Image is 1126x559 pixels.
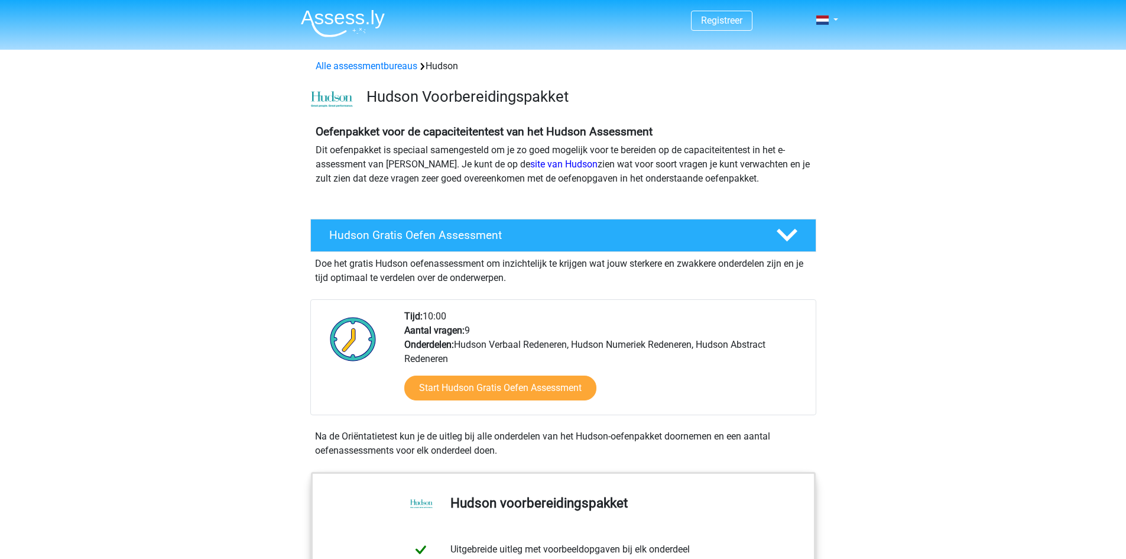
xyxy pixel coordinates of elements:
a: Alle assessmentbureaus [316,60,417,72]
h3: Hudson Voorbereidingspakket [366,88,807,106]
div: 10:00 9 Hudson Verbaal Redeneren, Hudson Numeriek Redeneren, Hudson Abstract Redeneren [395,309,815,415]
p: Dit oefenpakket is speciaal samengesteld om je zo goed mogelijk voor te bereiden op de capaciteit... [316,143,811,186]
div: Hudson [311,59,816,73]
div: Doe het gratis Hudson oefenassessment om inzichtelijk te krijgen wat jouw sterkere en zwakkere on... [310,252,816,285]
b: Oefenpakket voor de capaciteitentest van het Hudson Assessment [316,125,653,138]
b: Onderdelen: [404,339,454,350]
b: Aantal vragen: [404,325,465,336]
b: Tijd: [404,311,423,322]
div: Na de Oriëntatietest kun je de uitleg bij alle onderdelen van het Hudson-oefenpakket doornemen en... [310,429,816,458]
a: Registreer [701,15,742,26]
a: Hudson Gratis Oefen Assessment [306,219,821,252]
h4: Hudson Gratis Oefen Assessment [329,228,757,242]
a: Start Hudson Gratis Oefen Assessment [404,376,596,400]
img: cefd0e47479f4eb8e8c001c0d358d5812e054fa8.png [311,91,353,108]
img: Klok [323,309,383,369]
a: site van Hudson [530,159,598,170]
img: Assessly [301,9,385,37]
